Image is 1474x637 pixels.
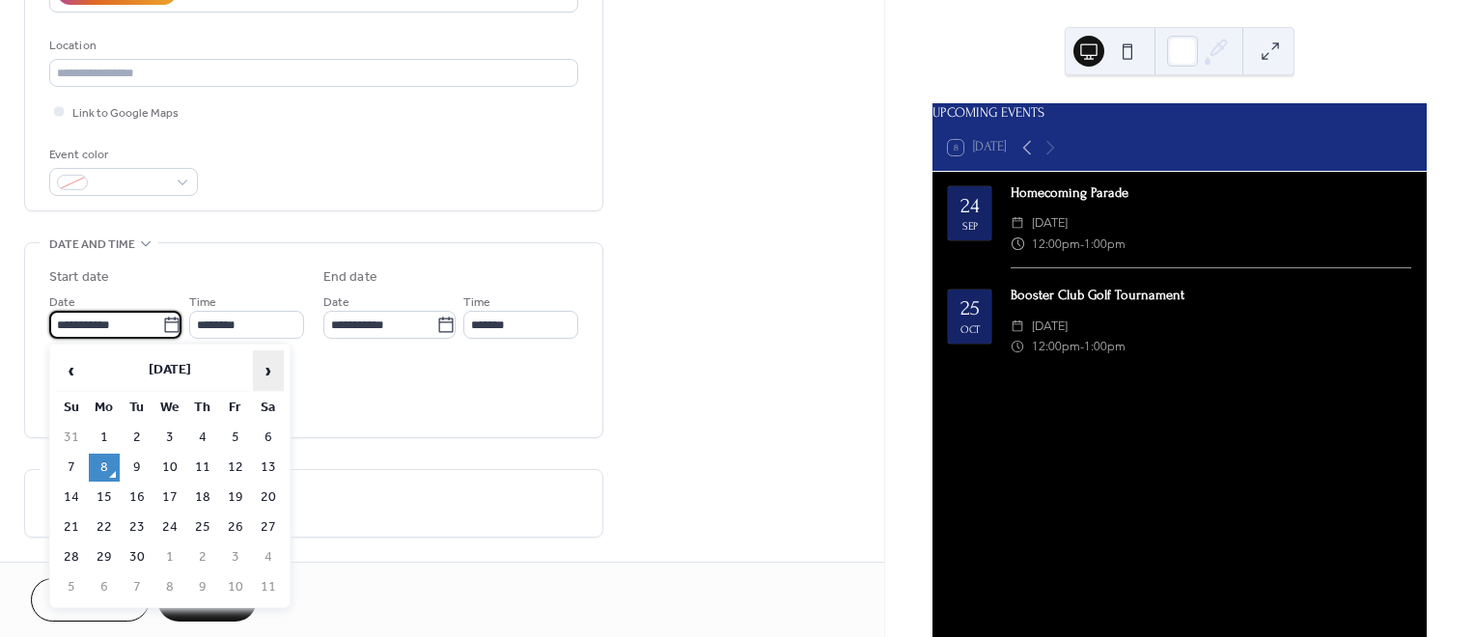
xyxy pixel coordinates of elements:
[89,454,120,482] td: 8
[1032,336,1080,356] span: 12:00pm
[1084,234,1126,254] span: 1:00pm
[49,235,135,255] span: Date and time
[1032,212,1068,233] span: [DATE]
[220,394,251,422] th: Fr
[154,543,185,571] td: 1
[72,103,179,124] span: Link to Google Maps
[56,543,87,571] td: 28
[187,454,218,482] td: 11
[154,513,185,541] td: 24
[253,573,284,601] td: 11
[122,543,153,571] td: 30
[962,221,978,232] div: Sep
[189,292,216,313] span: Time
[253,484,284,512] td: 20
[1011,286,1411,307] div: Booster Club Golf Tournament
[154,573,185,601] td: 8
[154,484,185,512] td: 17
[49,267,109,288] div: Start date
[1011,183,1411,205] div: Homecoming Parade
[187,394,218,422] th: Th
[323,292,349,313] span: Date
[187,484,218,512] td: 18
[220,484,251,512] td: 19
[187,573,218,601] td: 9
[253,454,284,482] td: 13
[1011,336,1024,356] div: ​
[56,484,87,512] td: 14
[56,513,87,541] td: 21
[220,573,251,601] td: 10
[122,424,153,452] td: 2
[89,350,251,392] th: [DATE]
[1032,316,1068,336] span: [DATE]
[89,484,120,512] td: 15
[89,573,120,601] td: 6
[191,592,223,612] span: Save
[932,103,1427,125] div: UPCOMING EVENTS
[1011,316,1024,336] div: ​
[1032,234,1080,254] span: 12:00pm
[253,394,284,422] th: Sa
[122,484,153,512] td: 16
[154,454,185,482] td: 10
[220,513,251,541] td: 26
[220,543,251,571] td: 3
[253,424,284,452] td: 6
[49,36,574,56] div: Location
[154,424,185,452] td: 3
[56,394,87,422] th: Su
[122,394,153,422] th: Tu
[65,592,116,612] span: Cancel
[187,513,218,541] td: 25
[89,543,120,571] td: 29
[122,573,153,601] td: 7
[154,394,185,422] th: We
[323,267,377,288] div: End date
[1011,234,1024,254] div: ​
[253,543,284,571] td: 4
[220,454,251,482] td: 12
[220,424,251,452] td: 5
[56,454,87,482] td: 7
[122,454,153,482] td: 9
[960,196,979,218] div: 24
[89,513,120,541] td: 22
[49,145,194,165] div: Event color
[49,292,75,313] span: Date
[254,351,283,390] span: ›
[1080,234,1084,254] span: -
[56,573,87,601] td: 5
[56,424,87,452] td: 31
[253,513,284,541] td: 27
[31,578,150,622] button: Cancel
[187,424,218,452] td: 4
[960,324,980,335] div: Oct
[57,351,86,390] span: ‹
[1084,336,1126,356] span: 1:00pm
[1011,212,1024,233] div: ​
[960,298,980,320] div: 25
[89,394,120,422] th: Mo
[463,292,490,313] span: Time
[1080,336,1084,356] span: -
[187,543,218,571] td: 2
[122,513,153,541] td: 23
[89,424,120,452] td: 1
